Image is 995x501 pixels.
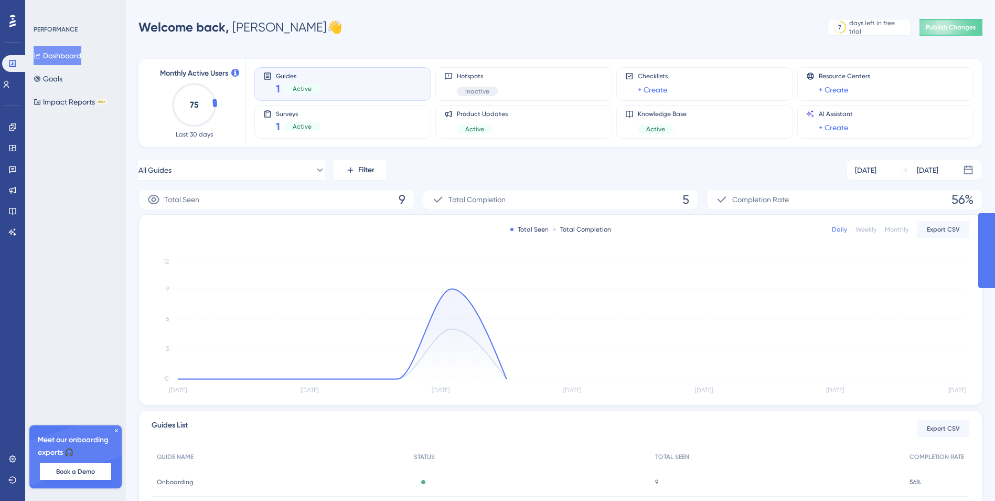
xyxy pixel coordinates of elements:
[40,463,111,480] button: Book a Demo
[465,125,484,133] span: Active
[138,160,325,181] button: All Guides
[276,72,320,79] span: Guides
[646,125,665,133] span: Active
[164,193,199,206] span: Total Seen
[97,99,106,105] div: BETA
[457,110,508,118] span: Product Updates
[563,387,581,394] tspan: [DATE]
[838,23,841,32] div: 7
[560,225,611,234] font: Total Completion
[819,110,853,118] span: AI Assistant
[190,100,199,110] text: 75
[166,345,169,352] tspan: 3
[655,478,658,486] span: 9
[34,46,81,65] button: Dashboard
[910,478,921,486] span: 56%
[293,122,312,131] span: Active
[164,258,169,265] tspan: 12
[358,164,375,176] span: Filter
[38,434,113,459] span: Meet our onboarding experts 🎧
[732,193,789,206] span: Completion Rate
[826,387,844,394] tspan: [DATE]
[34,92,106,111] button: Impact ReportsBETA
[917,164,938,176] div: [DATE]
[819,121,848,134] a: + Create
[910,453,964,461] span: COMPLETION RATE
[927,225,960,234] span: Export CSV
[293,85,312,93] span: Active
[885,225,908,234] div: Monthly
[56,467,95,476] span: Book a Demo
[926,23,976,32] span: Publish Changes
[414,453,435,461] span: STATUS
[638,110,687,118] span: Knowledge Base
[919,19,982,36] button: Publish Changes
[157,453,194,461] span: GUIDE NAME
[849,19,907,36] div: days left in free trial
[276,110,320,117] span: Surveys
[638,72,668,80] span: Checklists
[334,160,386,181] button: Filter
[169,387,187,394] tspan: [DATE]
[457,72,498,80] span: Hotspots
[432,387,450,394] tspan: [DATE]
[518,225,549,234] font: Total Seen
[43,96,95,108] font: Impact Reports
[682,191,689,208] span: 5
[951,460,982,491] iframe: UserGuiding AI Assistant Launcher
[917,221,969,238] button: Export CSV
[695,387,713,394] tspan: [DATE]
[951,191,973,208] span: 56%
[855,225,876,234] div: Weekly
[927,424,960,433] span: Export CSV
[166,285,169,293] tspan: 9
[655,453,689,461] span: TOTAL SEEN
[160,67,228,80] span: Monthly Active Users
[276,81,280,96] span: 1
[138,164,172,176] span: All Guides
[855,164,876,176] div: [DATE]
[819,83,848,96] a: + Create
[448,193,506,206] span: Total Completion
[166,315,169,322] tspan: 6
[138,19,229,35] span: Welcome back,
[138,19,343,36] div: [PERSON_NAME] 👋
[34,25,78,34] div: PERFORMANCE
[399,191,405,208] span: 9
[819,72,870,80] span: Resource Centers
[165,375,169,382] tspan: 0
[465,87,489,96] span: Inactive
[43,49,81,62] font: Dashboard
[301,387,318,394] tspan: [DATE]
[152,419,188,438] span: Guides List
[157,478,194,486] span: Onboarding
[917,420,969,437] button: Export CSV
[176,130,213,139] span: Last 30 days
[34,69,62,88] button: Goals
[276,119,280,134] span: 1
[43,72,62,85] font: Goals
[638,83,667,96] a: + Create
[832,225,847,234] div: Daily
[948,387,966,394] tspan: [DATE]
